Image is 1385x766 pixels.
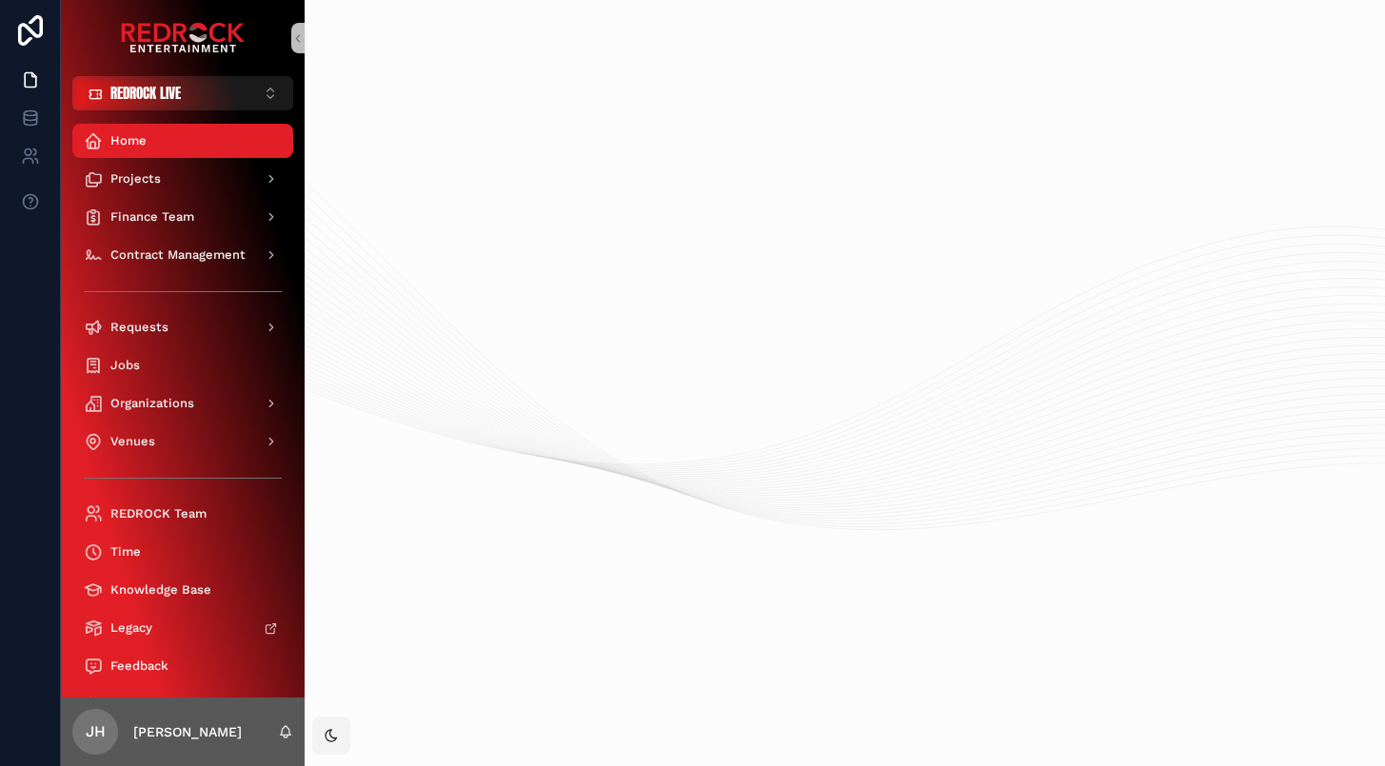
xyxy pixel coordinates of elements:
span: Finance Team [110,209,194,225]
span: Knowledge Base [110,582,211,598]
span: Home [110,133,147,148]
a: Home [72,124,293,158]
span: Venues [110,434,155,449]
span: Projects [110,171,161,187]
span: JH [86,720,106,743]
a: Organizations [72,386,293,421]
button: Select Button [72,76,293,110]
a: REDROCK Team [72,497,293,531]
img: App logo [121,23,245,53]
a: Jobs [72,348,293,383]
a: Knowledge Base [72,573,293,607]
a: Time [72,535,293,569]
span: Organizations [110,396,194,411]
span: Legacy [110,620,152,636]
p: [PERSON_NAME] [133,722,242,741]
a: Finance Requests [72,687,293,721]
a: Requests [72,310,293,344]
span: Jobs [110,358,140,373]
a: Projects [72,162,293,196]
a: Finance Team [72,200,293,234]
span: Time [110,544,141,560]
a: Contract Management [72,238,293,272]
span: Requests [110,320,168,335]
span: Feedback [110,658,168,674]
a: Venues [72,424,293,459]
a: Feedback [72,649,293,683]
div: scrollable content [61,110,305,697]
span: Finance Requests [110,697,220,712]
a: Legacy [72,611,293,645]
span: REDROCK LIVE [110,84,181,103]
span: Contract Management [110,247,246,263]
span: REDROCK Team [110,506,207,521]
